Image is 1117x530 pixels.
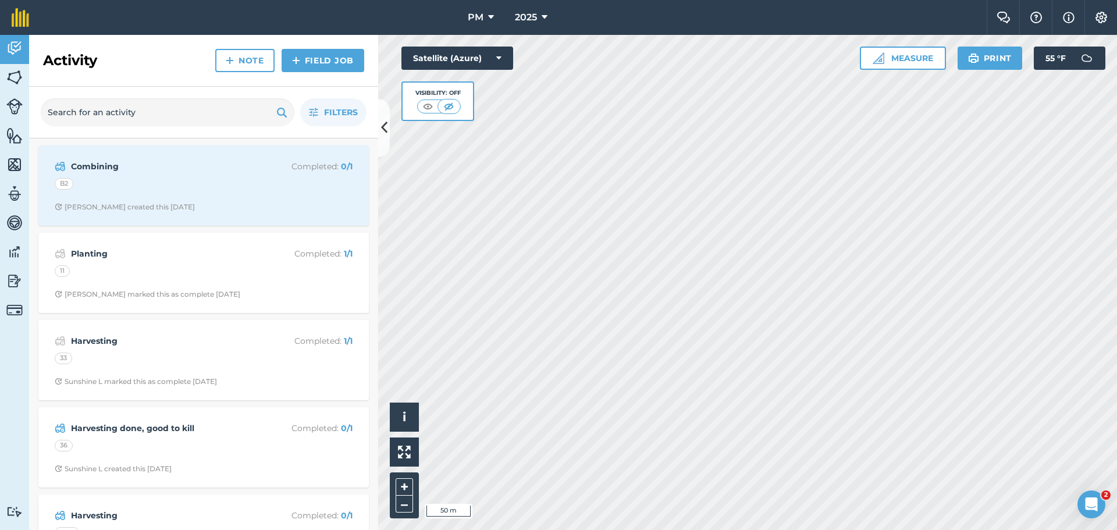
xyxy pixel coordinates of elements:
[344,248,353,259] strong: 1 / 1
[341,510,353,521] strong: 0 / 1
[6,156,23,173] img: svg+xml;base64,PHN2ZyB4bWxucz0iaHR0cDovL3d3dy53My5vcmcvMjAwMC9zdmciIHdpZHRoPSI1NiIgaGVpZ2h0PSI2MC...
[6,127,23,144] img: svg+xml;base64,PHN2ZyB4bWxucz0iaHR0cDovL3d3dy53My5vcmcvMjAwMC9zdmciIHdpZHRoPSI1NiIgaGVpZ2h0PSI2MC...
[260,335,353,347] p: Completed :
[55,265,70,277] div: 11
[55,508,66,522] img: svg+xml;base64,PD94bWwgdmVyc2lvbj0iMS4wIiBlbmNvZGluZz0idXRmLTgiPz4KPCEtLSBHZW5lcmF0b3I6IEFkb2JlIE...
[45,152,362,219] a: CombiningCompleted: 0/1B2Clock with arrow pointing clockwise[PERSON_NAME] created this [DATE]
[55,465,62,472] img: Clock with arrow pointing clockwise
[55,247,66,261] img: svg+xml;base64,PD94bWwgdmVyc2lvbj0iMS4wIiBlbmNvZGluZz0idXRmLTgiPz4KPCEtLSBHZW5lcmF0b3I6IEFkb2JlIE...
[43,51,97,70] h2: Activity
[515,10,537,24] span: 2025
[968,51,979,65] img: svg+xml;base64,PHN2ZyB4bWxucz0iaHR0cDovL3d3dy53My5vcmcvMjAwMC9zdmciIHdpZHRoPSIxOSIgaGVpZ2h0PSIyNC...
[1034,47,1105,70] button: 55 °F
[403,410,406,424] span: i
[344,336,353,346] strong: 1 / 1
[6,40,23,57] img: svg+xml;base64,PD94bWwgdmVyc2lvbj0iMS4wIiBlbmNvZGluZz0idXRmLTgiPz4KPCEtLSBHZW5lcmF0b3I6IEFkb2JlIE...
[71,335,255,347] strong: Harvesting
[1045,47,1066,70] span: 55 ° F
[1029,12,1043,23] img: A question mark icon
[45,327,362,393] a: HarvestingCompleted: 1/133Clock with arrow pointing clockwiseSunshine L marked this as complete [...
[55,421,66,435] img: svg+xml;base64,PD94bWwgdmVyc2lvbj0iMS4wIiBlbmNvZGluZz0idXRmLTgiPz4KPCEtLSBHZW5lcmF0b3I6IEFkb2JlIE...
[6,302,23,318] img: svg+xml;base64,PD94bWwgdmVyc2lvbj0iMS4wIiBlbmNvZGluZz0idXRmLTgiPz4KPCEtLSBHZW5lcmF0b3I6IEFkb2JlIE...
[860,47,946,70] button: Measure
[226,54,234,67] img: svg+xml;base64,PHN2ZyB4bWxucz0iaHR0cDovL3d3dy53My5vcmcvMjAwMC9zdmciIHdpZHRoPSIxNCIgaGVpZ2h0PSIyNC...
[55,178,73,190] div: B2
[55,440,73,451] div: 36
[282,49,364,72] a: Field Job
[71,247,255,260] strong: Planting
[6,272,23,290] img: svg+xml;base64,PD94bWwgdmVyc2lvbj0iMS4wIiBlbmNvZGluZz0idXRmLTgiPz4KPCEtLSBHZW5lcmF0b3I6IEFkb2JlIE...
[1063,10,1075,24] img: svg+xml;base64,PHN2ZyB4bWxucz0iaHR0cDovL3d3dy53My5vcmcvMjAwMC9zdmciIHdpZHRoPSIxNyIgaGVpZ2h0PSIxNy...
[71,509,255,522] strong: Harvesting
[45,414,362,481] a: Harvesting done, good to killCompleted: 0/136Clock with arrow pointing clockwiseSunshine L create...
[6,243,23,261] img: svg+xml;base64,PD94bWwgdmVyc2lvbj0iMS4wIiBlbmNvZGluZz0idXRmLTgiPz4KPCEtLSBHZW5lcmF0b3I6IEFkb2JlIE...
[55,203,62,211] img: Clock with arrow pointing clockwise
[6,69,23,86] img: svg+xml;base64,PHN2ZyB4bWxucz0iaHR0cDovL3d3dy53My5vcmcvMjAwMC9zdmciIHdpZHRoPSI1NiIgaGVpZ2h0PSI2MC...
[396,478,413,496] button: +
[260,422,353,435] p: Completed :
[55,377,217,386] div: Sunshine L marked this as complete [DATE]
[55,353,72,364] div: 33
[55,464,172,474] div: Sunshine L created this [DATE]
[55,378,62,385] img: Clock with arrow pointing clockwise
[415,88,461,98] div: Visibility: Off
[71,160,255,173] strong: Combining
[55,202,195,212] div: [PERSON_NAME] created this [DATE]
[41,98,294,126] input: Search for an activity
[45,240,362,306] a: PlantingCompleted: 1/111Clock with arrow pointing clockwise[PERSON_NAME] marked this as complete ...
[260,160,353,173] p: Completed :
[276,105,287,119] img: svg+xml;base64,PHN2ZyB4bWxucz0iaHR0cDovL3d3dy53My5vcmcvMjAwMC9zdmciIHdpZHRoPSIxOSIgaGVpZ2h0PSIyNC...
[442,101,456,112] img: svg+xml;base64,PHN2ZyB4bWxucz0iaHR0cDovL3d3dy53My5vcmcvMjAwMC9zdmciIHdpZHRoPSI1MCIgaGVpZ2h0PSI0MC...
[292,54,300,67] img: svg+xml;base64,PHN2ZyB4bWxucz0iaHR0cDovL3d3dy53My5vcmcvMjAwMC9zdmciIHdpZHRoPSIxNCIgaGVpZ2h0PSIyNC...
[468,10,483,24] span: PM
[55,334,66,348] img: svg+xml;base64,PD94bWwgdmVyc2lvbj0iMS4wIiBlbmNvZGluZz0idXRmLTgiPz4KPCEtLSBHZW5lcmF0b3I6IEFkb2JlIE...
[997,12,1011,23] img: Two speech bubbles overlapping with the left bubble in the forefront
[390,403,419,432] button: i
[341,423,353,433] strong: 0 / 1
[398,446,411,458] img: Four arrows, one pointing top left, one top right, one bottom right and the last bottom left
[421,101,435,112] img: svg+xml;base64,PHN2ZyB4bWxucz0iaHR0cDovL3d3dy53My5vcmcvMjAwMC9zdmciIHdpZHRoPSI1MCIgaGVpZ2h0PSI0MC...
[1077,490,1105,518] iframe: Intercom live chat
[873,52,884,64] img: Ruler icon
[6,506,23,517] img: svg+xml;base64,PD94bWwgdmVyc2lvbj0iMS4wIiBlbmNvZGluZz0idXRmLTgiPz4KPCEtLSBHZW5lcmF0b3I6IEFkb2JlIE...
[6,98,23,115] img: svg+xml;base64,PD94bWwgdmVyc2lvbj0iMS4wIiBlbmNvZGluZz0idXRmLTgiPz4KPCEtLSBHZW5lcmF0b3I6IEFkb2JlIE...
[396,496,413,513] button: –
[6,214,23,232] img: svg+xml;base64,PD94bWwgdmVyc2lvbj0iMS4wIiBlbmNvZGluZz0idXRmLTgiPz4KPCEtLSBHZW5lcmF0b3I6IEFkb2JlIE...
[215,49,275,72] a: Note
[71,422,255,435] strong: Harvesting done, good to kill
[1075,47,1098,70] img: svg+xml;base64,PD94bWwgdmVyc2lvbj0iMS4wIiBlbmNvZGluZz0idXRmLTgiPz4KPCEtLSBHZW5lcmF0b3I6IEFkb2JlIE...
[300,98,367,126] button: Filters
[6,185,23,202] img: svg+xml;base64,PD94bWwgdmVyc2lvbj0iMS4wIiBlbmNvZGluZz0idXRmLTgiPz4KPCEtLSBHZW5lcmF0b3I6IEFkb2JlIE...
[55,290,240,299] div: [PERSON_NAME] marked this as complete [DATE]
[324,106,358,119] span: Filters
[260,247,353,260] p: Completed :
[55,159,66,173] img: svg+xml;base64,PD94bWwgdmVyc2lvbj0iMS4wIiBlbmNvZGluZz0idXRmLTgiPz4KPCEtLSBHZW5lcmF0b3I6IEFkb2JlIE...
[1101,490,1111,500] span: 2
[55,290,62,298] img: Clock with arrow pointing clockwise
[12,8,29,27] img: fieldmargin Logo
[341,161,353,172] strong: 0 / 1
[401,47,513,70] button: Satellite (Azure)
[1094,12,1108,23] img: A cog icon
[260,509,353,522] p: Completed :
[958,47,1023,70] button: Print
